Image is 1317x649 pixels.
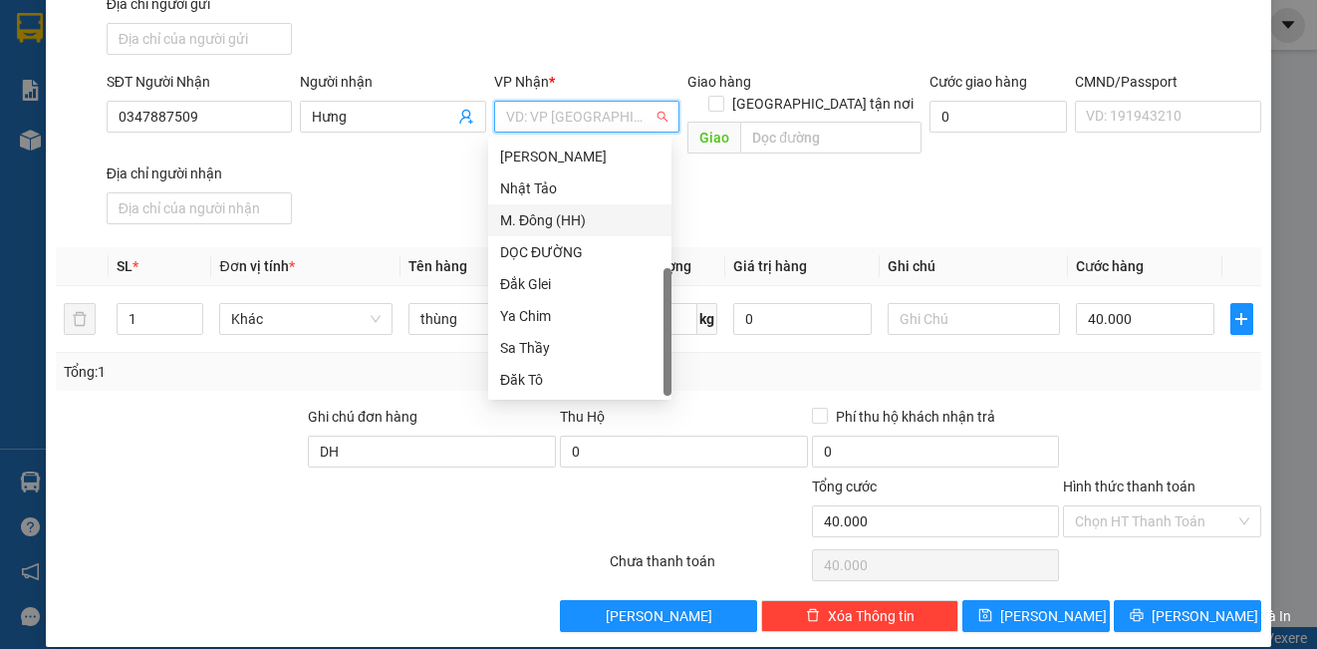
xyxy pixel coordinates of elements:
span: plus [1231,311,1252,327]
button: printer[PERSON_NAME] và In [1114,600,1261,632]
button: save[PERSON_NAME] [962,600,1110,632]
span: kg [697,303,717,335]
div: CMND/Passport [1075,71,1260,93]
div: Văn phòng không hợp lệ [494,135,679,158]
button: delete [64,303,96,335]
th: Ghi chú [880,247,1068,286]
div: Sa Thầy [500,337,659,359]
span: VP Nhận [494,74,549,90]
span: Giá trị hàng [733,258,807,274]
button: deleteXóa Thông tin [761,600,958,632]
span: Phí thu hộ khách nhận trả [828,406,1003,428]
button: [PERSON_NAME] [560,600,757,632]
span: Cước hàng [1076,258,1144,274]
div: DỌC ĐƯỜNG [500,241,659,263]
span: SL [117,258,132,274]
label: Cước giao hàng [929,74,1027,90]
input: Cước giao hàng [929,101,1067,133]
div: M. Đông (HH) [500,209,659,231]
span: Đơn vị tính [219,258,294,274]
span: [PERSON_NAME] và In [1152,605,1291,627]
span: Khác [231,304,380,334]
div: Đăk Tô [488,364,671,396]
div: Sa Thầy [488,332,671,364]
div: Ya Chim [500,305,659,327]
input: 0 [733,303,872,335]
span: delete [806,608,820,624]
div: Người nhận [300,71,485,93]
span: Xóa Thông tin [828,605,915,627]
div: SĐT Người Nhận [107,71,292,93]
span: Giao hàng [687,74,751,90]
div: DỌC ĐƯỜNG [488,236,671,268]
span: user-add [458,109,474,125]
label: Hình thức thanh toán [1063,479,1195,494]
div: Phổ Quang [488,141,671,172]
div: Ya Chim [488,300,671,332]
input: Ghi Chú [888,303,1060,335]
div: Địa chỉ người nhận [107,162,292,184]
span: Tên hàng [408,258,467,274]
label: Ghi chú đơn hàng [308,409,417,425]
span: save [978,608,992,624]
div: Nhật Tảo [488,172,671,204]
button: plus [1230,303,1253,335]
span: printer [1130,608,1144,624]
span: [GEOGRAPHIC_DATA] tận nơi [724,93,922,115]
div: Tổng: 1 [64,361,510,383]
div: [PERSON_NAME] [500,146,659,167]
div: Đắk Glei [488,268,671,300]
div: Đăk Tô [500,369,659,391]
div: M. Đông (HH) [488,204,671,236]
input: Ghi chú đơn hàng [308,436,556,468]
input: Địa chỉ của người gửi [107,23,292,55]
span: Giao [687,122,740,154]
span: [PERSON_NAME] [1000,605,1107,627]
input: Địa chỉ của người nhận [107,192,292,224]
span: [PERSON_NAME] [606,605,712,627]
input: VD: Bàn, Ghế [408,303,581,335]
input: Dọc đường [740,122,922,154]
span: Tổng cước [812,479,877,494]
div: Đắk Glei [500,273,659,295]
div: Chưa thanh toán [608,550,809,585]
span: Thu Hộ [560,409,605,425]
div: Nhật Tảo [500,177,659,199]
